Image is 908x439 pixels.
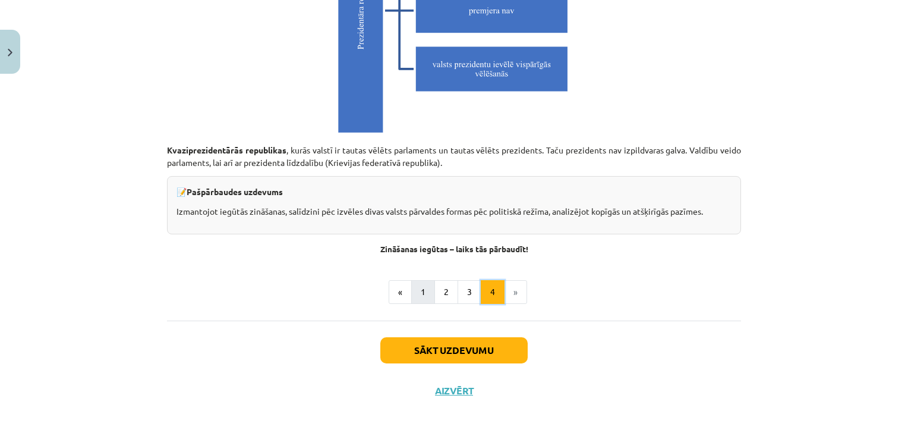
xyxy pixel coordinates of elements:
[431,385,477,397] button: Aizvērt
[380,243,528,254] strong: Zināšanas iegūtas – laiks tās pārbaudīt!
[458,280,481,304] button: 3
[411,280,435,304] button: 1
[481,280,505,304] button: 4
[434,280,458,304] button: 2
[167,144,741,169] p: , kurās valstī ir tautas vēlēts parlaments un tautas vēlēts prezidents. Taču prezidents nav izpil...
[167,280,741,304] nav: Page navigation example
[389,280,412,304] button: «
[176,205,732,218] p: Izmantojot iegūtās zināšanas, salīdzini pēc izvēles divas valsts pārvaldes formas pēc politiskā r...
[8,49,12,57] img: icon-close-lesson-0947bae3869378f0d4975bcd49f059093ad1ed9edebbc8119c70593378902aed.svg
[187,186,283,197] b: Pašpārbaudes uzdevums
[380,337,528,363] button: Sākt uzdevumu
[176,186,732,198] p: 📝
[167,145,286,155] b: Kvaziprezidentārās republikas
